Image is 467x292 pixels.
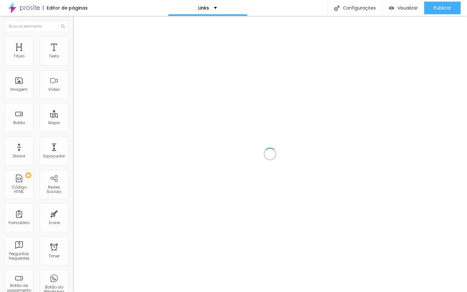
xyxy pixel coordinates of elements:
div: Texto [49,54,59,58]
div: Botão [13,121,25,125]
span: Visualizar [397,5,418,10]
div: Espaçador [43,154,65,158]
div: Código HTML [6,185,31,194]
div: Ícone [49,221,60,225]
div: Título [14,54,24,58]
p: Links [198,6,209,10]
div: Redes Sociais [41,185,66,194]
div: Divisor [13,154,25,158]
div: Formulário [9,221,30,225]
img: Icone [61,24,65,28]
div: Mapa [48,121,60,125]
button: Publicar [424,2,461,14]
div: Imagem [10,87,28,92]
input: Buscar elemento [5,21,68,32]
div: Editor de páginas [43,6,88,10]
span: Publicar [434,5,451,10]
div: Timer [49,254,59,258]
img: view-1.svg [389,5,394,11]
img: Icone [334,5,340,11]
div: Vídeo [48,87,60,92]
button: Visualizar [382,2,424,14]
div: Perguntas frequentes [6,252,31,261]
